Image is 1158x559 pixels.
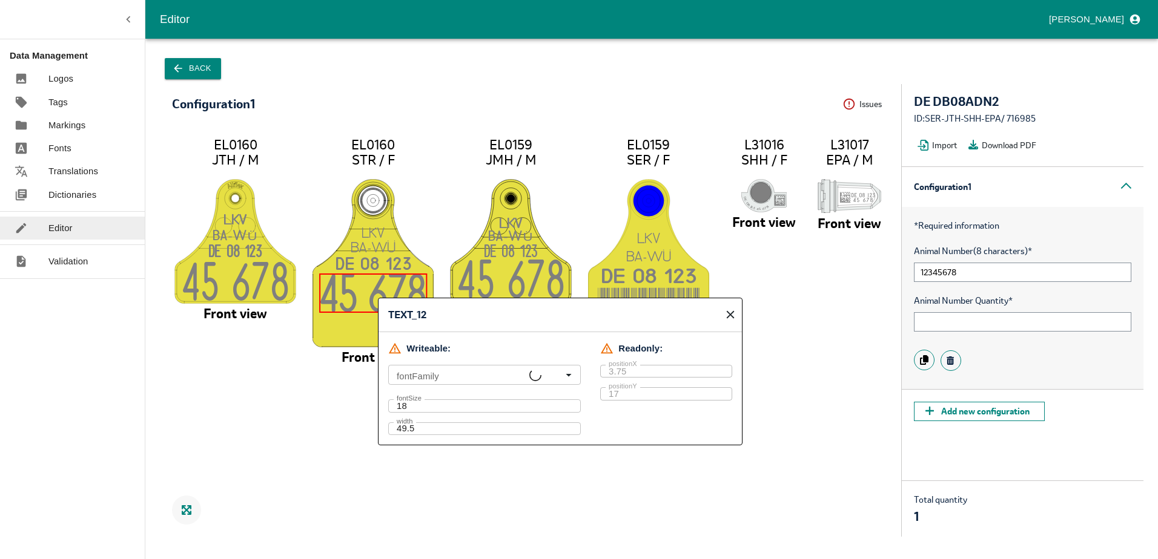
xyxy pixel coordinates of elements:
[272,261,288,300] tspan: 8
[214,136,257,153] tspan: EL0160
[627,151,670,168] tspan: SER / F
[914,219,1131,232] p: Required information
[160,10,1044,28] div: Editor
[48,96,68,109] p: Tags
[408,273,426,312] tspan: 8
[165,58,221,79] button: Back
[914,95,1131,108] div: DE DB08ADN2
[965,136,1044,154] button: Download PDF
[182,261,272,300] tspan: 45 67
[209,244,257,257] tspan: DE 08 12
[830,136,869,153] tspan: L31017
[10,49,145,62] p: Data Management
[600,342,614,355] svg: The values are read from machine file and not updated in any way.
[531,244,537,257] tspan: 3
[351,241,388,252] tspan: BA-W
[561,367,577,383] button: Open
[489,229,523,241] tspan: BA-W
[523,230,533,240] tspan: Ü
[766,204,769,208] tspan: 8
[48,221,73,235] p: Editor
[377,227,385,238] tspan: V
[744,136,784,153] tspan: L31016
[212,151,259,168] tspan: JTH / M
[618,342,663,355] p: Readonly:
[685,269,696,283] tspan: 3
[902,167,1143,207] div: Configuration 1
[239,214,248,224] tspan: V
[352,151,395,168] tspan: STR / F
[914,244,1131,258] span: Animal Number (8 characters)
[818,215,881,232] tspan: Front view
[914,493,967,525] div: Total quantity
[48,255,88,268] p: Validation
[486,151,537,168] tspan: JMH / M
[248,230,257,240] tspan: Ü
[172,97,255,111] div: Configuration 1
[627,250,663,261] tspan: BA-W
[48,188,96,201] p: Dictionaries
[741,151,787,168] tspan: SHH / F
[627,136,670,153] tspan: EL0159
[48,119,85,132] p: Markings
[548,259,564,298] tspan: 8
[362,227,377,238] tspan: LK
[514,217,523,227] tspan: V
[719,303,742,326] button: close
[842,95,889,114] button: Issues
[826,151,873,168] tspan: EPA / M
[914,402,1045,421] button: Add new configuration
[485,244,532,258] tspan: DE 08 12
[214,229,248,241] tspan: BA-W
[853,198,870,202] tspan: 45 67
[320,273,408,312] tspan: 45 67
[1049,13,1124,26] p: [PERSON_NAME]
[914,136,965,154] button: Import
[489,136,532,153] tspan: EL0159
[388,342,402,355] svg: The values are not saved anywhere.
[48,142,71,155] p: Fonts
[500,217,515,228] tspan: LK
[203,305,267,322] tspan: Front view
[609,382,637,391] label: positionY
[336,257,403,270] tspan: DE 08 12
[48,165,98,178] p: Translations
[638,232,653,243] tspan: LK
[388,240,395,252] tspan: Ü
[351,136,395,153] tspan: EL0160
[402,257,411,270] tspan: 3
[397,394,422,404] label: fontSize
[1044,9,1143,30] button: profile
[852,192,873,197] tspan: DE 08 12
[406,342,451,355] p: Writeable:
[458,259,548,298] tspan: 45 67
[224,214,240,225] tspan: LK
[652,232,660,243] tspan: V
[732,214,796,230] tspan: Front view
[914,294,1131,307] span: Animal Number Quantity
[914,112,1131,125] div: ID: SER-JTH-SHH-EPA / 716985
[914,510,967,523] div: 1
[609,359,637,369] label: positionX
[397,417,413,427] label: width
[256,244,263,257] tspan: 3
[602,268,686,284] tspan: DE 08 12
[663,249,670,261] tspan: Ü
[870,198,873,202] tspan: 8
[342,348,405,365] tspan: Front view
[48,72,73,85] p: Logos
[872,192,876,197] tspan: 3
